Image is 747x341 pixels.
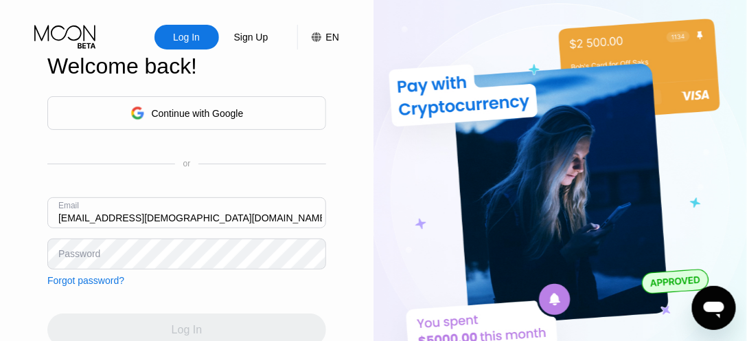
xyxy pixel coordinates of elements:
div: Forgot password? [47,275,124,286]
div: Log In [154,25,219,49]
iframe: Button to launch messaging window [692,286,736,330]
div: Password [58,248,100,259]
div: Sign Up [219,25,284,49]
div: EN [297,25,339,49]
div: Sign Up [233,30,270,44]
div: Log In [172,30,201,44]
div: EN [326,32,339,43]
div: Welcome back! [47,54,326,79]
div: or [183,159,191,168]
div: Email [58,201,79,210]
div: Continue with Google [47,96,326,130]
div: Continue with Google [152,108,244,119]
